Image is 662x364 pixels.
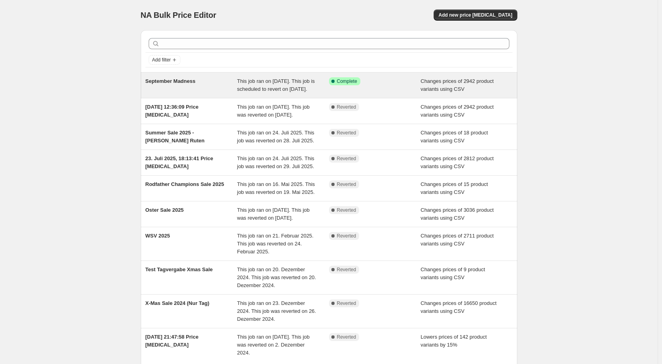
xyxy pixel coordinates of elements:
[337,104,356,110] span: Reverted
[421,130,488,144] span: Changes prices of 18 product variants using CSV
[237,233,314,255] span: This job ran on 21. Februar 2025. This job was reverted on 24. Februar 2025.
[237,181,315,195] span: This job ran on 16. Mai 2025. This job was reverted on 19. Mai 2025.
[421,233,494,247] span: Changes prices of 2711 product variants using CSV
[421,78,494,92] span: Changes prices of 2942 product variants using CSV
[421,300,497,314] span: Changes prices of 16650 product variants using CSV
[237,78,315,92] span: This job ran on [DATE]. This job is scheduled to revert on [DATE].
[438,12,512,18] span: Add new price [MEDICAL_DATA]
[145,78,195,84] span: September Madness
[337,155,356,162] span: Reverted
[149,55,180,65] button: Add filter
[337,266,356,273] span: Reverted
[434,10,517,21] button: Add new price [MEDICAL_DATA]
[421,207,494,221] span: Changes prices of 3036 product variants using CSV
[421,104,494,118] span: Changes prices of 2942 product variants using CSV
[152,57,171,63] span: Add filter
[145,104,199,118] span: [DATE] 12:36:09 Price [MEDICAL_DATA]
[337,130,356,136] span: Reverted
[237,104,310,118] span: This job ran on [DATE]. This job was reverted on [DATE].
[145,130,205,144] span: Summer Sale 2025 - [PERSON_NAME] Ruten
[237,266,316,288] span: This job ran on 20. Dezember 2024. This job was reverted on 20. Dezember 2024.
[337,300,356,307] span: Reverted
[237,334,310,356] span: This job ran on [DATE]. This job was reverted on 2. Dezember 2024.
[237,130,314,144] span: This job ran on 24. Juli 2025. This job was reverted on 28. Juli 2025.
[145,207,184,213] span: Oster Sale 2025
[337,181,356,188] span: Reverted
[145,233,170,239] span: WSV 2025
[145,181,224,187] span: Rodfather Champions Sale 2025
[237,300,316,322] span: This job ran on 23. Dezember 2024. This job was reverted on 26. Dezember 2024.
[145,300,210,306] span: X-Mas Sale 2024 (Nur Tag)
[237,207,310,221] span: This job ran on [DATE]. This job was reverted on [DATE].
[421,155,494,169] span: Changes prices of 2812 product variants using CSV
[421,266,485,280] span: Changes prices of 9 product variants using CSV
[337,233,356,239] span: Reverted
[421,181,488,195] span: Changes prices of 15 product variants using CSV
[337,334,356,340] span: Reverted
[337,207,356,213] span: Reverted
[141,11,216,19] span: NA Bulk Price Editor
[421,334,487,348] span: Lowers prices of 142 product variants by 15%
[337,78,357,84] span: Complete
[237,155,314,169] span: This job ran on 24. Juli 2025. This job was reverted on 29. Juli 2025.
[145,266,213,272] span: Test Tagvergabe Xmas Sale
[145,334,199,348] span: [DATE] 21:47:58 Price [MEDICAL_DATA]
[145,155,213,169] span: 23. Juli 2025, 18:13:41 Price [MEDICAL_DATA]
